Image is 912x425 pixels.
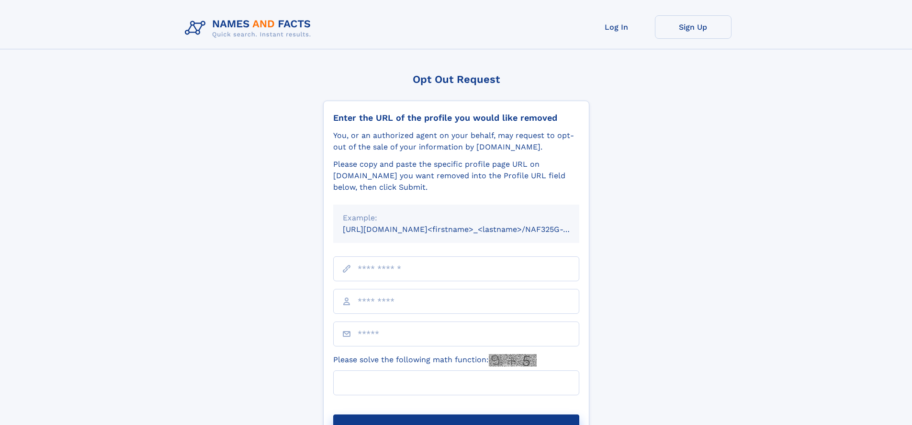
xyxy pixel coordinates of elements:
[333,354,537,367] label: Please solve the following math function:
[333,159,579,193] div: Please copy and paste the specific profile page URL on [DOMAIN_NAME] you want removed into the Pr...
[655,15,732,39] a: Sign Up
[333,113,579,123] div: Enter the URL of the profile you would like removed
[181,15,319,41] img: Logo Names and Facts
[343,212,570,224] div: Example:
[343,225,597,234] small: [URL][DOMAIN_NAME]<firstname>_<lastname>/NAF325G-xxxxxxxx
[333,130,579,153] div: You, or an authorized agent on your behalf, may request to opt-out of the sale of your informatio...
[578,15,655,39] a: Log In
[323,73,589,85] div: Opt Out Request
